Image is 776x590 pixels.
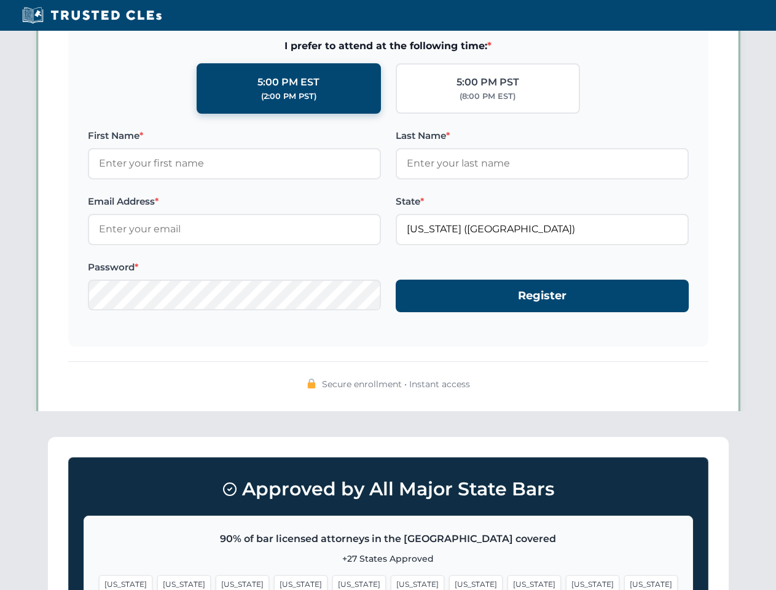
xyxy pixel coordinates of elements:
[88,128,381,143] label: First Name
[460,90,515,103] div: (8:00 PM EST)
[88,260,381,275] label: Password
[261,90,316,103] div: (2:00 PM PST)
[84,473,693,506] h3: Approved by All Major State Bars
[99,552,678,565] p: +27 States Approved
[88,38,689,54] span: I prefer to attend at the following time:
[396,214,689,245] input: Florida (FL)
[396,128,689,143] label: Last Name
[396,280,689,312] button: Register
[99,531,678,547] p: 90% of bar licensed attorneys in the [GEOGRAPHIC_DATA] covered
[88,214,381,245] input: Enter your email
[257,74,319,90] div: 5:00 PM EST
[307,379,316,388] img: 🔒
[18,6,165,25] img: Trusted CLEs
[322,377,470,391] span: Secure enrollment • Instant access
[396,194,689,209] label: State
[396,148,689,179] input: Enter your last name
[457,74,519,90] div: 5:00 PM PST
[88,194,381,209] label: Email Address
[88,148,381,179] input: Enter your first name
